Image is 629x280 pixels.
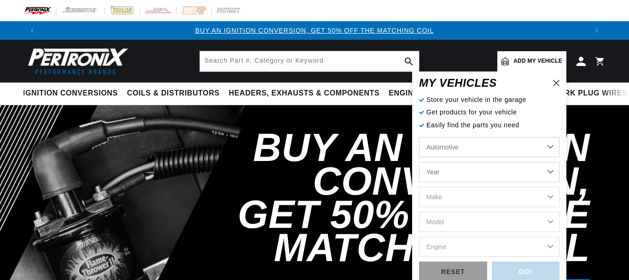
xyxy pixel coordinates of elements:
[419,212,559,232] select: Model
[389,89,449,98] span: Engine Swaps
[513,57,562,66] span: Add my vehicle
[23,45,129,77] img: Pertronix
[497,51,566,71] a: Add my vehicle
[419,162,559,182] select: Year
[419,237,559,257] select: Engine
[419,120,559,130] p: Easily find the parts you need
[200,51,419,71] input: Search Part #, Category or Keyword
[399,51,419,71] button: search button
[23,21,41,40] button: Translation missing: en.sections.announcements.previous_announcement
[23,83,122,104] summary: Ignition Conversions
[229,89,379,98] span: Headers, Exhausts & Components
[419,187,559,207] select: Make
[419,107,559,117] p: Get products for your vehicle
[23,89,118,98] span: Ignition Conversions
[122,83,224,104] summary: Coils & Distributors
[384,83,454,104] summary: Engine Swaps
[588,21,606,40] button: Translation missing: en.sections.announcements.next_announcement
[419,137,559,157] select: Ride Type
[419,78,497,88] h6: MY VEHICLE S
[224,83,384,104] summary: Headers, Exhausts & Components
[127,89,220,98] span: Coils & Distributors
[195,27,434,34] a: BUY AN IGNITION CONVERSION, GET 50% OFF THE MATCHING COIL
[41,25,588,36] div: Announcement
[41,25,588,36] div: 1 of 3
[419,95,559,105] p: Store your vehicle in the garage
[549,89,627,98] span: Spark Plug Wires
[196,131,590,264] h2: Buy an Ignition Conversion, Get 50% off the Matching Coil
